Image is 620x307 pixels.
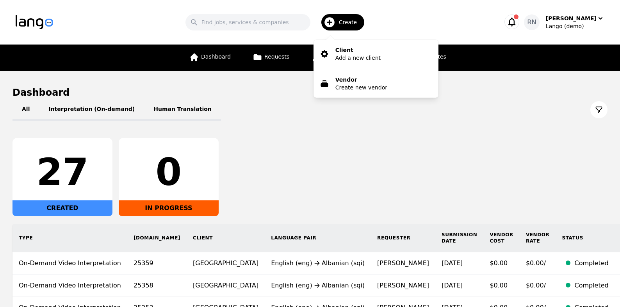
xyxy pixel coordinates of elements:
[314,70,438,98] button: VendorCreate new vendor
[39,99,144,121] button: Interpretation (On-demand)
[119,200,219,216] div: IN PROGRESS
[185,14,310,30] input: Find jobs, services & companies
[335,46,381,54] p: Client
[265,224,371,252] th: Language Pair
[335,54,381,62] p: Add a new client
[187,224,265,252] th: Client
[339,18,363,26] span: Create
[16,15,53,29] img: Logo
[127,224,187,252] th: [DOMAIN_NAME]
[574,281,608,290] div: Completed
[556,224,615,252] th: Status
[520,224,556,252] th: Vendor Rate
[125,153,212,191] div: 0
[187,252,265,275] td: [GEOGRAPHIC_DATA]
[271,281,365,290] div: English (eng) Albanian (sqi)
[483,252,520,275] td: $0.00
[314,40,438,68] button: ClientAdd a new client
[127,275,187,297] td: 25358
[371,252,435,275] td: [PERSON_NAME]
[12,200,112,216] div: CREATED
[335,84,387,91] p: Create new vendor
[546,14,597,22] div: [PERSON_NAME]
[483,275,520,297] td: $0.00
[335,76,387,84] p: Vendor
[12,99,39,121] button: All
[12,275,127,297] td: On-Demand Video Interpretation
[187,275,265,297] td: [GEOGRAPHIC_DATA]
[527,18,536,27] span: RN
[127,252,187,275] td: 25359
[431,54,446,60] span: Rates
[310,11,369,34] button: Create
[201,54,231,60] span: Dashboard
[526,259,546,267] span: $0.00/
[442,259,463,267] time: [DATE]
[371,275,435,297] td: [PERSON_NAME]
[271,259,365,268] div: English (eng) Albanian (sqi)
[12,224,127,252] th: Type
[483,224,520,252] th: Vendor Cost
[526,282,546,289] span: $0.00/
[574,259,608,268] div: Completed
[524,14,604,30] button: RN[PERSON_NAME]Lango (demo)
[590,101,608,118] button: Filter
[144,99,221,121] button: Human Translation
[185,45,235,71] a: Dashboard
[19,153,106,191] div: 27
[248,45,294,71] a: Requests
[306,45,346,71] a: Clients
[264,54,289,60] span: Requests
[442,282,463,289] time: [DATE]
[12,252,127,275] td: On-Demand Video Interpretation
[12,86,608,99] h1: Dashboard
[546,22,604,30] div: Lango (demo)
[371,224,435,252] th: Requester
[435,224,483,252] th: Submission Date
